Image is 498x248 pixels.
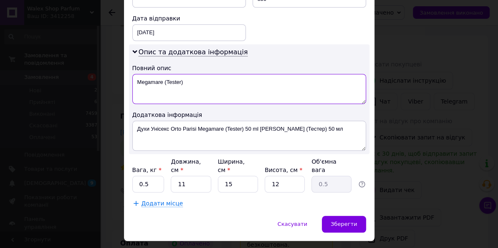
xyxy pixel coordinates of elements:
span: Зберегти [331,221,357,227]
div: Дата відправки [132,14,246,23]
label: Вага, кг [132,167,162,173]
textarea: Megamare (Tester) [132,74,366,104]
label: Довжина, см [171,158,201,173]
textarea: Духи Унісекс Orto Parisi Megamare (Tester) 50 ml [PERSON_NAME] (Тестер) 50 мл [132,121,366,151]
span: Скасувати [278,221,307,227]
div: Об'ємна вага [311,157,351,174]
span: Опис та додаткова інформація [139,48,248,56]
label: Висота, см [265,167,302,173]
label: Ширина, см [218,158,245,173]
div: Додаткова інформація [132,111,366,119]
div: Повний опис [132,64,366,72]
span: Додати місце [142,200,183,207]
